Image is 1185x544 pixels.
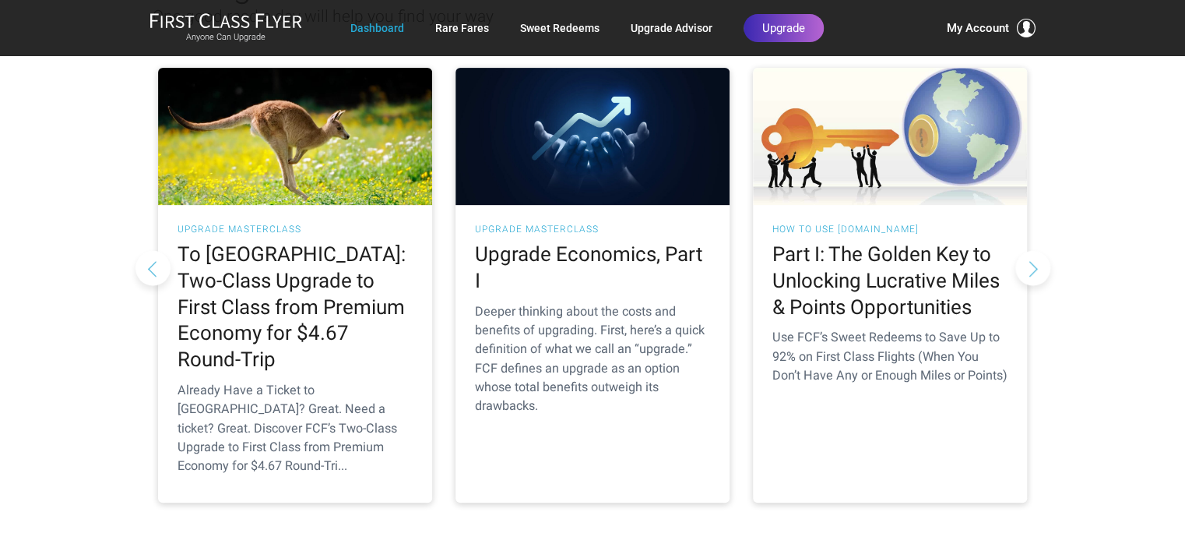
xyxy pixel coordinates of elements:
a: UPGRADE MASTERCLASS To [GEOGRAPHIC_DATA]: Two-Class Upgrade to First Class from Premium Economy f... [158,68,432,503]
a: Sweet Redeems [520,14,600,42]
p: Deeper thinking about the costs and benefits of upgrading. First, here’s a quick definition of wh... [475,302,710,416]
a: How to Use [DOMAIN_NAME] Part I: The Golden Key to Unlocking Lucrative Miles & Points Opportuniti... [753,68,1027,503]
img: First Class Flyer [149,12,302,29]
a: Upgrade [744,14,824,42]
a: Dashboard [350,14,404,42]
h3: UPGRADE MASTERCLASS [178,224,413,234]
a: Upgrade Advisor [631,14,712,42]
h2: To [GEOGRAPHIC_DATA]: Two-Class Upgrade to First Class from Premium Economy for $4.67 Round-Trip [178,242,413,373]
button: Previous slide [135,250,171,285]
h2: Part I: The Golden Key to Unlocking Lucrative Miles & Points Opportunities [772,242,1007,320]
button: Next slide [1015,250,1050,285]
a: UPGRADE MASTERCLASS Upgrade Economics, Part I Deeper thinking about the costs and benefits of upg... [455,68,730,503]
p: Use FCF’s Sweet Redeems to Save Up to 92% on First Class Flights (When You Don’t Have Any or Enou... [772,328,1007,385]
p: Already Have a Ticket to [GEOGRAPHIC_DATA]? Great. Need a ticket? Great. Discover FCF’s Two-Class... [178,381,413,475]
button: My Account [947,19,1036,37]
a: Rare Fares [435,14,489,42]
h2: Upgrade Economics, Part I [475,242,710,295]
a: First Class FlyerAnyone Can Upgrade [149,12,302,44]
h3: UPGRADE MASTERCLASS [475,224,710,234]
small: Anyone Can Upgrade [149,32,302,43]
span: My Account [947,19,1009,37]
h3: How to Use [DOMAIN_NAME] [772,224,1007,234]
